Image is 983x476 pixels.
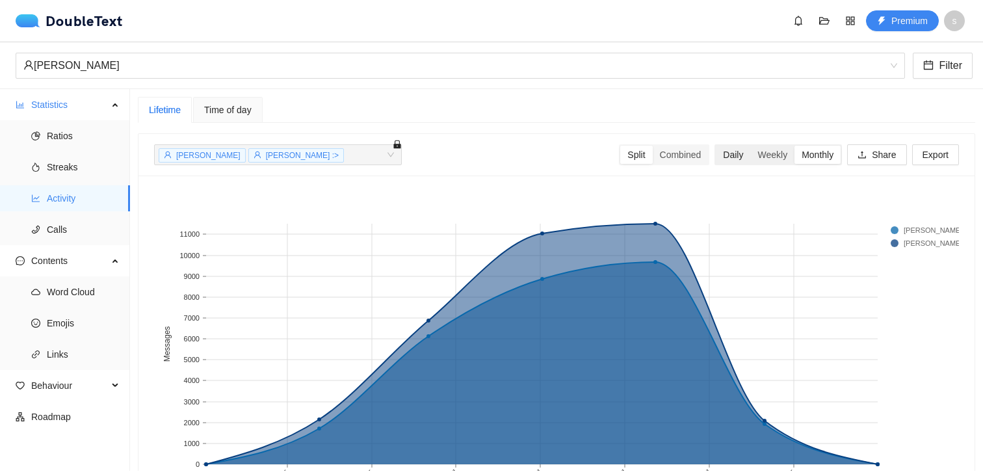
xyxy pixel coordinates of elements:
[176,151,241,160] span: [PERSON_NAME]
[47,154,120,180] span: Streaks
[872,148,896,162] span: Share
[794,146,841,164] div: Monthly
[847,144,906,165] button: uploadShare
[184,335,200,343] text: 6000
[31,319,40,328] span: smile
[923,148,949,162] span: Export
[47,279,120,305] span: Word Cloud
[47,185,120,211] span: Activity
[23,53,897,78] span: Derrick
[31,194,40,203] span: line-chart
[163,326,172,362] text: Messages
[184,272,200,280] text: 9000
[815,16,834,26] span: folder-open
[841,16,860,26] span: appstore
[891,14,928,28] span: Premium
[164,151,172,159] span: user
[149,103,181,117] div: Lifetime
[16,100,25,109] span: bar-chart
[204,105,252,114] span: Time of day
[184,314,200,322] text: 7000
[47,217,120,243] span: Calls
[923,60,934,72] span: calendar
[913,53,973,79] button: calendarFilter
[653,146,709,164] div: Combined
[23,60,34,70] span: user
[254,151,261,159] span: user
[16,412,25,421] span: apartment
[184,356,200,364] text: 5000
[47,310,120,336] span: Emojis
[16,14,123,27] div: DoubleText
[31,163,40,172] span: fire
[31,287,40,297] span: cloud
[16,14,123,27] a: logoDoubleText
[184,293,200,301] text: 8000
[620,146,652,164] div: Split
[716,146,750,164] div: Daily
[16,14,46,27] img: logo
[31,373,108,399] span: Behaviour
[179,252,200,259] text: 10000
[750,146,794,164] div: Weekly
[196,460,200,468] text: 0
[814,10,835,31] button: folder-open
[31,92,108,118] span: Statistics
[16,381,25,390] span: heart
[788,10,809,31] button: bell
[31,225,40,234] span: phone
[840,10,861,31] button: appstore
[47,341,120,367] span: Links
[877,16,886,27] span: thunderbolt
[952,10,957,31] span: s
[31,404,120,430] span: Roadmap
[184,398,200,406] text: 3000
[23,53,885,78] div: [PERSON_NAME]
[858,150,867,161] span: upload
[184,440,200,447] text: 1000
[939,57,962,73] span: Filter
[866,10,939,31] button: thunderboltPremium
[266,151,339,160] span: [PERSON_NAME] :>
[184,419,200,427] text: 2000
[47,123,120,149] span: Ratios
[31,350,40,359] span: link
[184,377,200,384] text: 4000
[31,131,40,140] span: pie-chart
[31,248,108,274] span: Contents
[393,140,402,149] span: lock
[912,144,959,165] button: Export
[16,256,25,265] span: message
[179,230,200,238] text: 11000
[789,16,808,26] span: bell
